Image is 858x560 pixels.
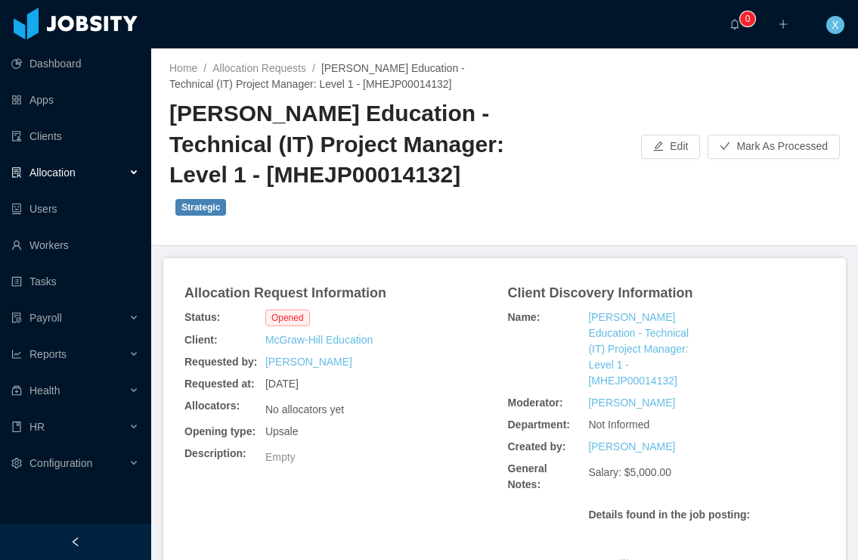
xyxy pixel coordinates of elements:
[641,135,700,159] button: icon: editEdit
[778,19,788,30] i: icon: plus
[203,62,206,74] span: /
[508,395,563,411] b: Moderator:
[11,194,139,224] a: icon: robotUsers
[11,385,22,396] i: icon: medicine-box
[11,230,139,260] a: icon: userWorkers
[11,85,139,115] a: icon: appstoreApps
[184,283,386,303] article: Allocation Request Information
[265,354,352,370] a: [PERSON_NAME]
[588,310,689,389] a: [PERSON_NAME] Education - Technical (IT) Project Manager: Level 1 - [MHEJP00014132]
[265,332,373,348] a: McGraw-Hill Education
[588,509,750,521] strong: Details found in the job posting:
[508,439,566,455] b: Created by:
[265,424,299,440] span: Upsale
[588,395,675,411] a: [PERSON_NAME]
[588,439,675,455] a: [PERSON_NAME]
[508,417,570,433] b: Department:
[212,62,306,74] a: Allocation Requests
[265,402,344,418] div: No allocators yet
[184,424,256,440] b: Opening type:
[832,16,838,34] span: X
[175,199,226,216] span: Strategic
[11,458,22,468] i: icon: setting
[585,414,692,436] div: Not Informed
[169,62,465,90] span: [PERSON_NAME] Education - Technical (IT) Project Manager: Level 1 - [MHEJP00014132]
[508,310,541,325] b: Name:
[184,398,240,414] b: Allocators:
[184,310,220,325] b: Status:
[588,465,798,481] p: Salary: $5,000.00
[29,166,76,179] span: Allocation
[169,62,197,74] a: Home
[740,11,755,26] sup: 0
[265,451,296,463] span: Empty
[11,422,22,432] i: icon: book
[29,421,45,433] span: HR
[11,349,22,359] i: icon: line-chart
[508,283,693,303] article: Client Discovery Information
[29,348,67,360] span: Reports
[184,354,257,370] b: Requested by:
[11,121,139,151] a: icon: auditClients
[11,167,22,178] i: icon: solution
[265,376,299,392] span: [DATE]
[265,310,310,326] span: Opened
[29,312,62,324] span: Payroll
[708,135,840,159] button: checkMark As Processed
[312,62,315,74] span: /
[29,384,60,397] span: Health
[29,457,92,469] span: Configuration
[184,376,255,392] b: Requested at:
[184,332,218,348] b: Client:
[11,266,139,297] a: icon: profileTasks
[11,313,22,323] i: icon: file-protect
[11,48,139,79] a: icon: pie-chartDashboard
[508,461,583,493] b: General Notes:
[729,19,740,30] i: icon: bell
[169,98,505,221] h2: [PERSON_NAME] Education - Technical (IT) Project Manager: Level 1 - [MHEJP00014132]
